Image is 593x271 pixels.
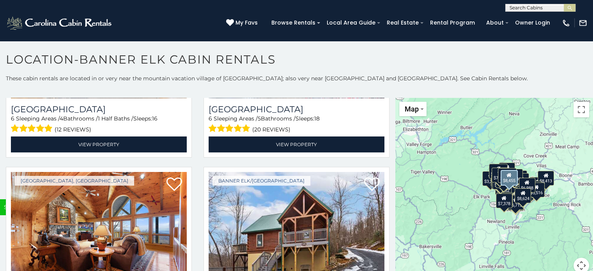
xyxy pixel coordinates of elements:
[519,178,535,193] div: $6,988
[267,17,319,29] a: Browse Rentals
[496,193,512,208] div: $7,378
[11,115,187,135] div: Sleeping Areas / Bathrooms / Sleeps:
[499,163,515,177] div: $6,016
[209,115,212,122] span: 6
[235,19,258,27] span: My Favs
[209,104,384,115] a: [GEOGRAPHIC_DATA]
[15,176,134,186] a: [GEOGRAPHIC_DATA], [GEOGRAPHIC_DATA]
[11,104,187,115] a: [GEOGRAPHIC_DATA]
[426,17,479,29] a: Rental Program
[314,115,320,122] span: 18
[491,172,510,187] div: $15,665
[209,115,384,135] div: Sleeping Areas / Bathrooms / Sleeps:
[399,102,427,116] button: Change map style
[323,17,379,29] a: Local Area Guide
[506,169,522,184] div: $8,006
[405,105,419,113] span: Map
[482,171,499,186] div: $3,354
[209,104,384,115] h3: Mile High Lodge
[491,174,507,189] div: $5,663
[489,164,507,179] div: $22,418
[152,115,158,122] span: 16
[55,124,91,135] span: (12 reviews)
[226,19,260,27] a: My Favs
[6,15,114,31] img: White-1-2.png
[11,136,187,152] a: View Property
[11,104,187,115] h3: Sugar Mountain Lodge
[492,168,508,182] div: $7,109
[383,17,423,29] a: Real Estate
[482,17,508,29] a: About
[574,102,589,117] button: Toggle fullscreen view
[496,192,513,207] div: $5,304
[60,115,63,122] span: 4
[212,176,310,186] a: Banner Elk/[GEOGRAPHIC_DATA]
[166,177,182,193] a: Add to favorites
[98,115,133,122] span: 1 Half Baths /
[511,17,554,29] a: Owner Login
[252,124,290,135] span: (20 reviews)
[515,188,531,203] div: $8,624
[528,182,544,197] div: $5,516
[209,136,384,152] a: View Property
[538,171,554,186] div: $8,413
[498,168,517,183] div: $12,728
[579,19,587,27] img: mail-regular-white.png
[11,115,14,122] span: 6
[529,177,545,192] div: $8,500
[258,115,261,122] span: 5
[500,170,517,186] div: $8,455
[364,177,380,193] a: Add to favorites
[562,19,570,27] img: phone-regular-white.png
